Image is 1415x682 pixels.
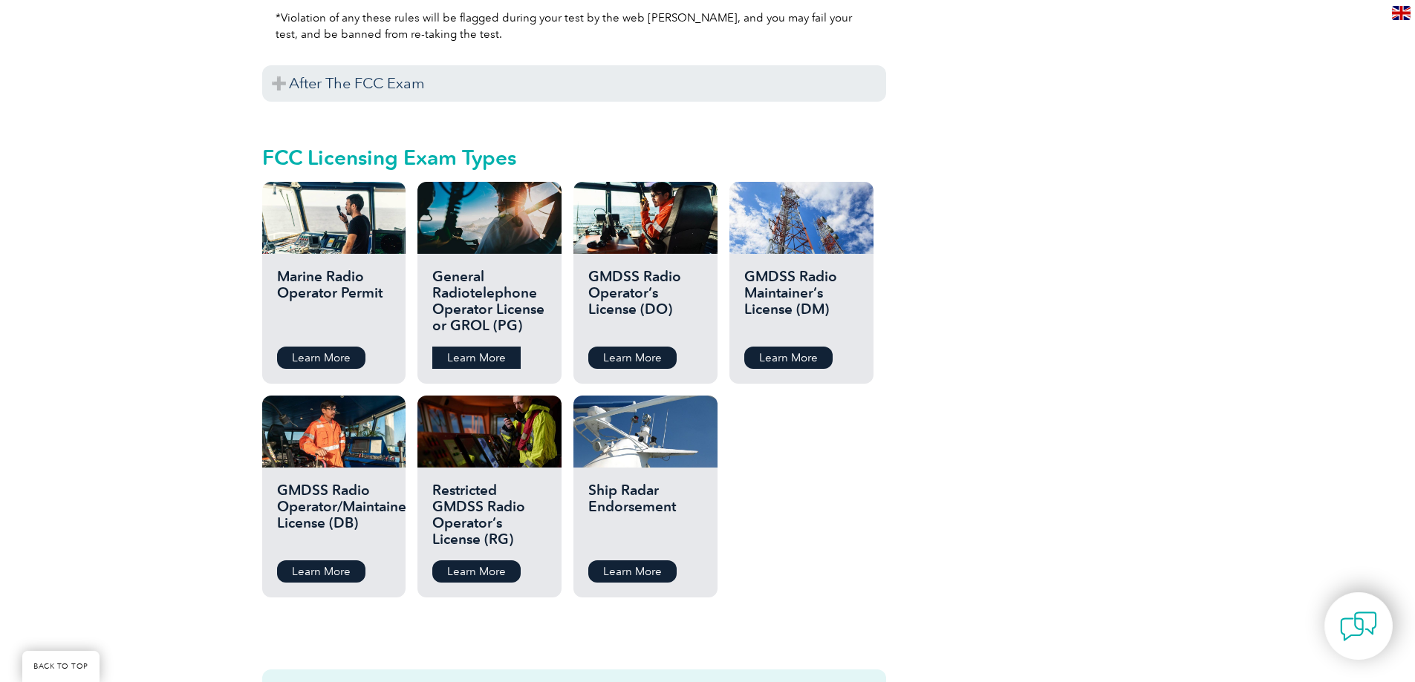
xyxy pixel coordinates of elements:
[432,347,521,369] a: Learn More
[588,482,702,549] h2: Ship Radar Endorsement
[277,482,391,549] h2: GMDSS Radio Operator/Maintainer License (DB)
[588,347,677,369] a: Learn More
[262,145,886,169] h2: FCC Licensing Exam Types
[588,269,702,335] h2: GMDSS Radio Operator’s License (DO)
[277,347,365,369] a: Learn More
[277,560,365,583] a: Learn More
[588,560,677,583] a: Learn More
[432,269,546,335] h2: General Radiotelephone Operator License or GROL (PG)
[276,10,873,42] p: *Violation of any these rules will be flagged during your test by the web [PERSON_NAME], and you ...
[1340,608,1377,645] img: contact-chat.png
[432,482,546,549] h2: Restricted GMDSS Radio Operator’s License (RG)
[432,560,521,583] a: Learn More
[262,65,886,102] h3: After The FCC Exam
[277,269,391,335] h2: Marine Radio Operator Permit
[744,347,833,369] a: Learn More
[22,651,100,682] a: BACK TO TOP
[1392,6,1411,20] img: en
[744,269,858,335] h2: GMDSS Radio Maintainer’s License (DM)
